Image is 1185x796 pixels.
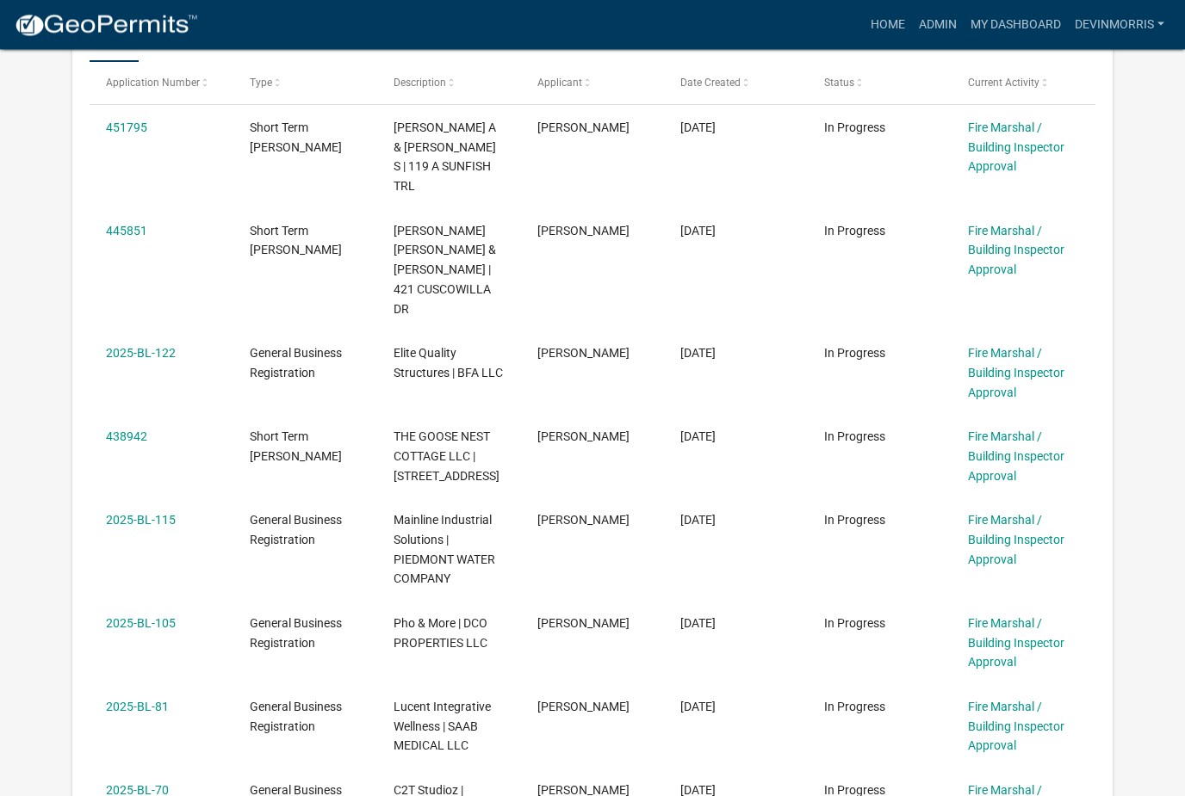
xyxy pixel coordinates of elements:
[912,9,964,41] a: Admin
[250,617,342,651] span: General Business Registration
[680,617,716,631] span: 04/03/2025
[106,77,200,89] span: Application Number
[250,347,342,380] span: General Business Registration
[864,9,912,41] a: Home
[824,514,885,528] span: In Progress
[106,225,147,238] a: 445851
[250,225,342,258] span: Short Term Rental Registration
[537,700,630,714] span: Ursula Felice Waller
[376,63,520,104] datatable-header-cell: Description
[968,700,1064,754] a: Fire Marshal / Building Inspector Approval
[537,77,582,89] span: Applicant
[90,63,233,104] datatable-header-cell: Application Number
[680,225,716,238] span: 07/07/2025
[106,347,176,361] a: 2025-BL-122
[680,514,716,528] span: 06/03/2025
[394,700,491,754] span: Lucent Integrative Wellness | SAAB MEDICAL LLC
[394,121,496,194] span: SOROS MICHAEL A & KAREN S | 119 A SUNFISH TRL
[106,514,176,528] a: 2025-BL-115
[824,617,885,631] span: In Progress
[680,700,716,714] span: 03/24/2025
[824,700,885,714] span: In Progress
[250,700,342,734] span: General Business Registration
[968,77,1039,89] span: Current Activity
[250,121,342,155] span: Short Term Rental Registration
[680,121,716,135] span: 07/18/2025
[106,121,147,135] a: 451795
[680,77,741,89] span: Date Created
[537,430,630,444] span: Patricia Roe
[537,121,630,135] span: Michael Soros
[394,514,495,586] span: Mainline Industrial Solutions | PIEDMONT WATER COMPANY
[106,700,169,714] a: 2025-BL-81
[808,63,952,104] datatable-header-cell: Status
[106,617,176,631] a: 2025-BL-105
[233,63,377,104] datatable-header-cell: Type
[680,347,716,361] span: 06/30/2025
[250,430,342,464] span: Short Term Rental Registration
[537,225,630,238] span: Scott Fendler
[394,617,487,651] span: Pho & More | DCO PROPERTIES LLC
[537,514,630,528] span: Adam
[1068,9,1171,41] a: Devinmorris
[824,77,854,89] span: Status
[968,617,1064,670] a: Fire Marshal / Building Inspector Approval
[968,225,1064,278] a: Fire Marshal / Building Inspector Approval
[394,347,503,380] span: Elite Quality Structures | BFA LLC
[824,430,885,444] span: In Progress
[680,430,716,444] span: 06/20/2025
[537,347,630,361] span: Alan Stoll
[520,63,664,104] datatable-header-cell: Applicant
[824,225,885,238] span: In Progress
[968,347,1064,400] a: Fire Marshal / Building Inspector Approval
[537,617,630,631] span: John Nguyen
[968,430,1064,484] a: Fire Marshal / Building Inspector Approval
[968,514,1064,567] a: Fire Marshal / Building Inspector Approval
[824,347,885,361] span: In Progress
[664,63,808,104] datatable-header-cell: Date Created
[394,225,496,317] span: FENDLER JEFFREY SCOTT & TWILA H | 421 CUSCOWILLA DR
[952,63,1095,104] datatable-header-cell: Current Activity
[968,121,1064,175] a: Fire Marshal / Building Inspector Approval
[394,77,446,89] span: Description
[250,77,272,89] span: Type
[394,430,499,484] span: THE GOOSE NEST COTTAGE LLC | 590 ROCKVILLE SPRINGS DR
[824,121,885,135] span: In Progress
[964,9,1068,41] a: My Dashboard
[250,514,342,547] span: General Business Registration
[106,430,147,444] a: 438942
